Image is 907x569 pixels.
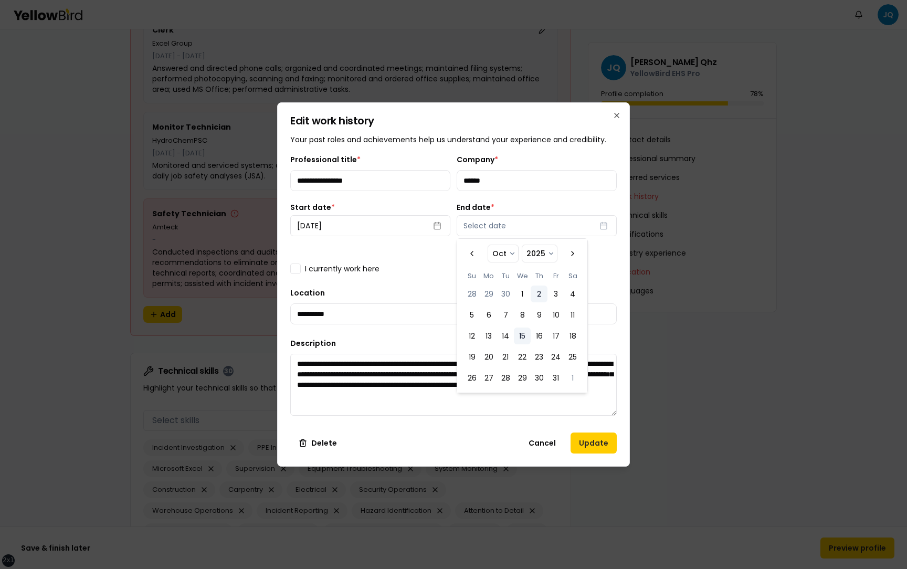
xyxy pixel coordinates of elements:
[564,245,581,262] button: Go to the Next Month
[290,204,450,211] label: Start date
[547,270,564,281] th: Friday
[290,154,361,165] label: Professional title
[480,307,497,323] button: Monday, October 6th, 2025
[514,349,531,365] button: Wednesday, October 22nd, 2025
[514,328,531,344] button: Today, Wednesday, October 15th, 2025
[564,328,581,344] button: Saturday, October 18th, 2025
[531,328,547,344] button: Thursday, October 16th, 2025
[564,370,581,386] button: Saturday, November 1st, 2025
[463,286,480,302] button: Sunday, September 28th, 2025
[531,286,547,302] button: Thursday, October 2nd, 2025
[305,264,379,274] label: I currently work here
[457,154,498,165] label: Company
[480,370,497,386] button: Monday, October 27th, 2025
[514,307,531,323] button: Wednesday, October 8th, 2025
[497,286,514,302] button: Tuesday, September 30th, 2025
[564,270,581,281] th: Saturday
[531,270,547,281] th: Thursday
[531,370,547,386] button: Thursday, October 30th, 2025
[531,349,547,365] button: Thursday, October 23rd, 2025
[547,349,564,365] button: Friday, October 24th, 2025
[463,220,506,231] span: Select date
[497,328,514,344] button: Tuesday, October 14th, 2025
[480,270,497,281] th: Monday
[463,328,480,344] button: Sunday, October 12th, 2025
[463,307,480,323] button: Sunday, October 5th, 2025
[290,433,345,454] button: Delete
[290,215,450,236] button: [DATE]
[480,349,497,365] button: Monday, October 20th, 2025
[531,307,547,323] button: Thursday, October 9th, 2025
[457,215,617,236] button: Select date
[497,307,514,323] button: Tuesday, October 7th, 2025
[463,270,581,386] table: October 2025
[547,328,564,344] button: Friday, October 17th, 2025
[564,349,581,365] button: Saturday, October 25th, 2025
[463,370,480,386] button: Sunday, October 26th, 2025
[514,270,531,281] th: Wednesday
[480,286,497,302] button: Monday, September 29th, 2025
[547,307,564,323] button: Friday, October 10th, 2025
[564,286,581,302] button: Saturday, October 4th, 2025
[514,286,531,302] button: Wednesday, October 1st, 2025
[463,245,480,262] button: Go to the Previous Month
[514,370,531,386] button: Wednesday, October 29th, 2025
[463,349,480,365] button: Sunday, October 19th, 2025
[457,204,617,211] label: End date
[290,288,325,298] label: Location
[480,328,497,344] button: Monday, October 13th, 2025
[463,270,480,281] th: Sunday
[290,338,336,349] label: Description
[547,370,564,386] button: Friday, October 31st, 2025
[290,115,617,126] h2: Edit work history
[571,433,617,454] button: Update
[497,349,514,365] button: Tuesday, October 21st, 2025
[547,286,564,302] button: Friday, October 3rd, 2025
[497,270,514,281] th: Tuesday
[564,307,581,323] button: Saturday, October 11th, 2025
[520,433,564,454] button: Cancel
[290,134,617,145] p: Your past roles and achievements help us understand your experience and credibility.
[497,370,514,386] button: Tuesday, October 28th, 2025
